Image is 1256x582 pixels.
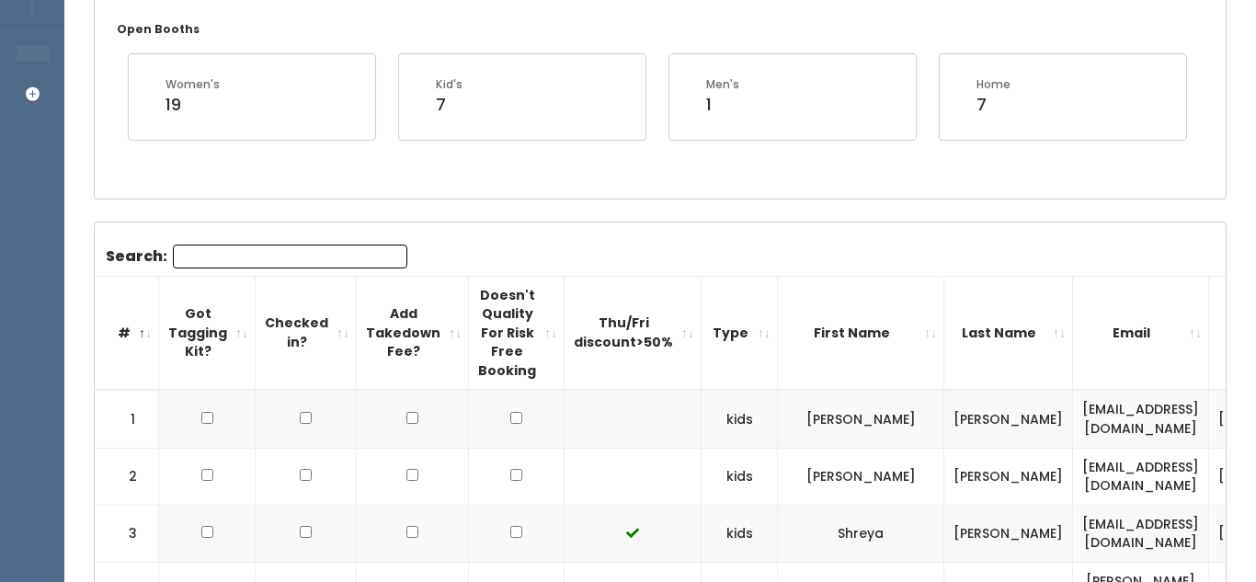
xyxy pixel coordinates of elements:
[976,76,1011,93] div: Home
[436,76,462,93] div: Kid's
[436,93,462,117] div: 7
[117,21,200,37] small: Open Booths
[106,245,407,268] label: Search:
[357,276,469,390] th: Add Takedown Fee?: activate to sort column ascending
[1073,505,1209,562] td: [EMAIL_ADDRESS][DOMAIN_NAME]
[95,276,159,390] th: #: activate to sort column descending
[706,93,739,117] div: 1
[702,390,778,448] td: kids
[778,390,944,448] td: [PERSON_NAME]
[702,276,778,390] th: Type: activate to sort column ascending
[166,93,220,117] div: 19
[944,276,1073,390] th: Last Name: activate to sort column ascending
[95,505,159,562] td: 3
[976,93,1011,117] div: 7
[95,448,159,505] td: 2
[469,276,565,390] th: Doesn't Quality For Risk Free Booking : activate to sort column ascending
[159,276,256,390] th: Got Tagging Kit?: activate to sort column ascending
[256,276,357,390] th: Checked in?: activate to sort column ascending
[702,505,778,562] td: kids
[944,448,1073,505] td: [PERSON_NAME]
[166,76,220,93] div: Women's
[95,390,159,448] td: 1
[778,276,944,390] th: First Name: activate to sort column ascending
[702,448,778,505] td: kids
[706,76,739,93] div: Men's
[1073,276,1209,390] th: Email: activate to sort column ascending
[1073,448,1209,505] td: [EMAIL_ADDRESS][DOMAIN_NAME]
[778,448,944,505] td: [PERSON_NAME]
[944,505,1073,562] td: [PERSON_NAME]
[1073,390,1209,448] td: [EMAIL_ADDRESS][DOMAIN_NAME]
[778,505,944,562] td: Shreya
[944,390,1073,448] td: [PERSON_NAME]
[173,245,407,268] input: Search:
[565,276,702,390] th: Thu/Fri discount&gt;50%: activate to sort column ascending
